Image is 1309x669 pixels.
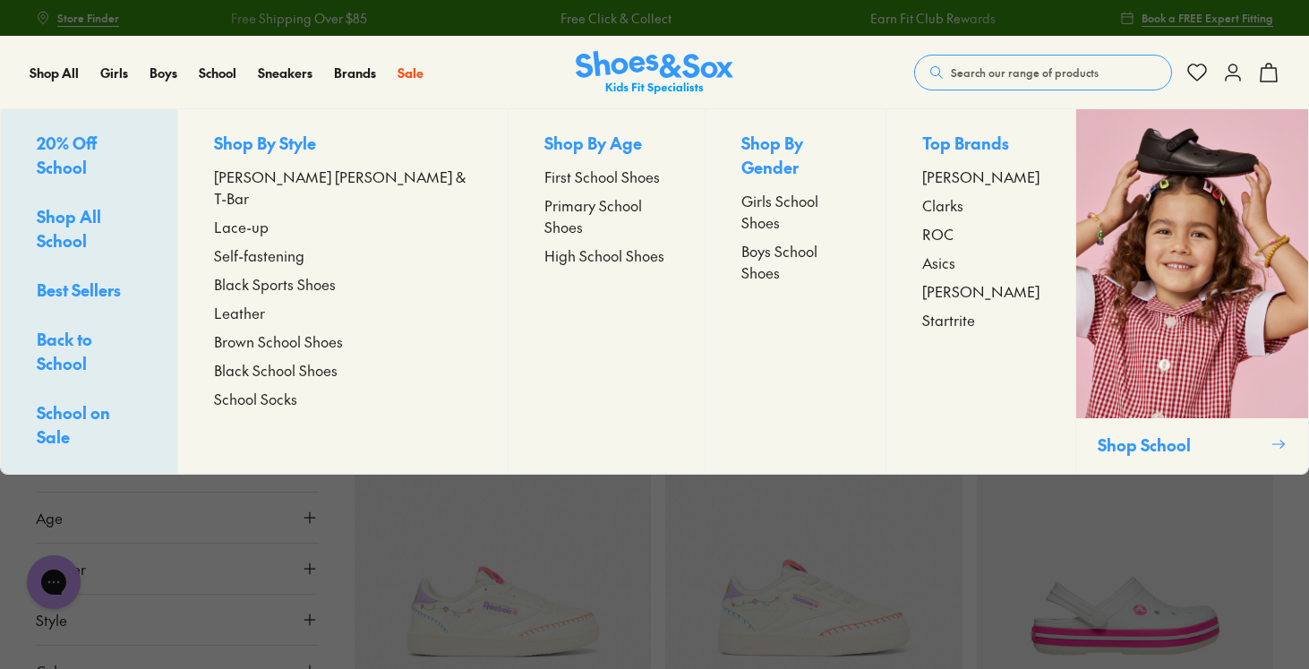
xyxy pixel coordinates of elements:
[231,9,367,28] a: Free Shipping Over $85
[37,204,141,256] a: Shop All School
[214,273,472,295] a: Black Sports Shoes
[258,64,312,82] a: Sneakers
[37,327,141,379] a: Back to School
[922,223,1039,244] a: ROC
[37,401,110,448] span: School on Sale
[741,240,851,283] a: Boys School Shoes
[100,64,128,81] span: Girls
[199,64,236,81] span: School
[37,279,121,301] span: Best Sellers
[214,216,472,237] a: Lace-up
[36,507,63,528] span: Age
[922,194,1039,216] a: Clarks
[951,64,1099,81] span: Search our range of products
[922,166,1039,187] a: [PERSON_NAME]
[334,64,376,81] span: Brands
[741,190,851,233] a: Girls School Shoes
[214,244,304,266] span: Self-fastening
[214,388,472,409] a: School Socks
[922,252,1039,273] a: Asics
[214,359,338,381] span: Black School Shoes
[30,64,79,81] span: Shop All
[914,55,1172,90] button: Search our range of products
[37,328,92,374] span: Back to School
[334,64,376,82] a: Brands
[922,280,1039,302] a: [PERSON_NAME]
[57,10,119,26] span: Store Finder
[37,131,141,183] a: 20% Off School
[1142,10,1273,26] span: Book a FREE Expert Fitting
[544,244,664,266] span: High School Shoes
[214,273,336,295] span: Black Sports Shoes
[37,400,141,452] a: School on Sale
[922,194,963,216] span: Clarks
[37,278,141,305] a: Best Sellers
[214,166,472,209] a: [PERSON_NAME] [PERSON_NAME] & T-Bar
[36,595,319,645] button: Style
[398,64,423,82] a: Sale
[36,544,319,594] button: Gender
[36,493,319,543] button: Age
[214,302,472,323] a: Leather
[214,244,472,266] a: Self-fastening
[1098,433,1263,457] p: Shop School
[214,359,472,381] a: Black School Shoes
[258,64,312,81] span: Sneakers
[36,2,119,34] a: Store Finder
[544,244,669,266] a: High School Shoes
[1076,109,1308,418] img: SNS_10_2.png
[214,302,265,323] span: Leather
[1120,2,1273,34] a: Book a FREE Expert Fitting
[150,64,177,82] a: Boys
[214,131,472,159] p: Shop By Style
[199,64,236,82] a: School
[37,205,101,252] span: Shop All School
[214,330,472,352] a: Brown School Shoes
[544,131,669,159] p: Shop By Age
[922,131,1039,159] p: Top Brands
[1075,109,1308,474] a: Shop School
[214,330,343,352] span: Brown School Shoes
[544,194,669,237] a: Primary School Shoes
[18,549,90,615] iframe: Gorgias live chat messenger
[36,609,67,630] span: Style
[214,216,269,237] span: Lace-up
[741,131,851,183] p: Shop By Gender
[576,51,733,95] img: SNS_Logo_Responsive.svg
[30,64,79,82] a: Shop All
[870,9,996,28] a: Earn Fit Club Rewards
[398,64,423,81] span: Sale
[922,223,954,244] span: ROC
[922,252,955,273] span: Asics
[922,309,1039,330] a: Startrite
[922,309,975,330] span: Startrite
[100,64,128,82] a: Girls
[544,166,660,187] span: First School Shoes
[214,388,297,409] span: School Socks
[544,166,669,187] a: First School Shoes
[576,51,733,95] a: Shoes & Sox
[37,132,97,178] span: 20% Off School
[150,64,177,81] span: Boys
[560,9,672,28] a: Free Click & Collect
